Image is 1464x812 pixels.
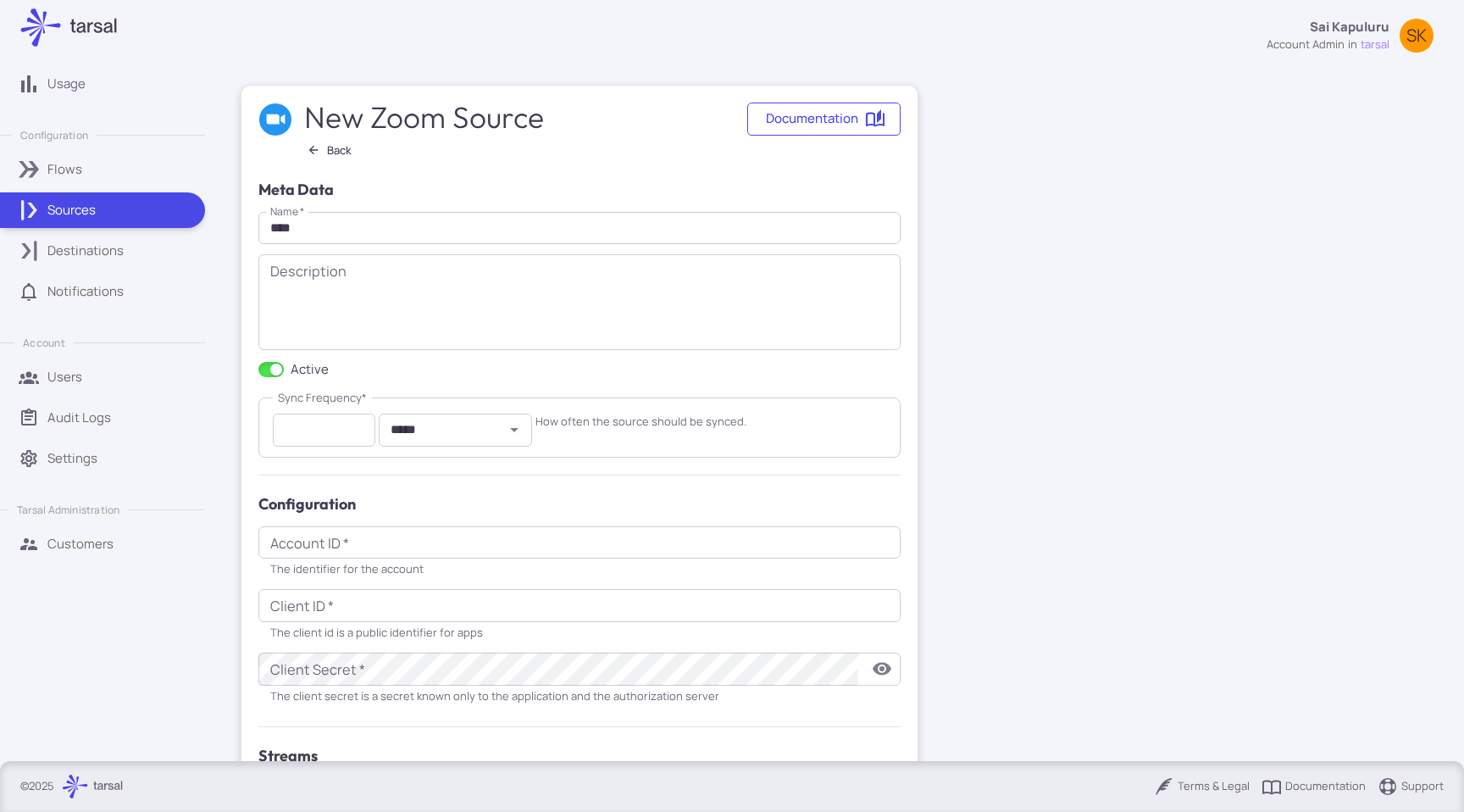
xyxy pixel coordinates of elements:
p: © 2025 [20,778,54,795]
p: Flows [47,160,82,179]
a: Support [1378,776,1444,797]
button: toggle password visibility [865,652,899,686]
a: Documentation [747,103,901,136]
p: Tarsal Administration [17,503,119,517]
p: Destinations [47,242,124,260]
h5: Configuration [258,492,901,516]
a: Terms & Legal [1154,776,1250,797]
p: Account [23,336,64,350]
span: in [1348,36,1357,53]
p: Usage [47,75,86,93]
legend: Sync Frequency * [273,389,372,407]
h2: New Zoom Source [304,99,547,135]
p: Audit Logs [47,409,111,427]
h5: Streams [258,744,901,768]
button: Back [301,139,359,161]
div: The identifier for the account [270,562,889,576]
a: Documentation [1262,776,1366,797]
p: Sources [47,201,96,220]
button: Sai Kapuluruaccount adminintarsalSK [1256,12,1444,60]
div: How often the source should be synced. [535,416,746,443]
span: tarsal [1361,36,1389,53]
div: The client secret is a secret known only to the application and the authorization server [270,689,889,703]
div: The client id is a public identifier for apps [270,626,889,639]
span: SK [1406,27,1427,44]
img: Zoom [259,103,291,136]
p: Settings [47,449,97,468]
p: Customers [47,535,114,553]
label: Name [270,204,304,220]
p: Notifications [47,282,124,301]
p: Configuration [20,128,88,142]
p: Sai Kapuluru [1310,18,1389,36]
button: Open [502,418,526,442]
div: account admin [1267,36,1345,53]
p: Users [47,368,82,387]
h5: Meta Data [258,178,901,202]
label: Active [258,360,329,379]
